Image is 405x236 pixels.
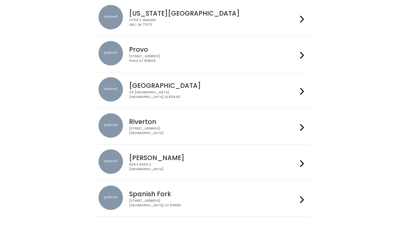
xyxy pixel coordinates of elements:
[98,113,306,139] a: preloved location Riverton [STREET_ADDRESS][GEOGRAPHIC_DATA]
[129,154,297,161] h4: [PERSON_NAME]
[98,77,306,103] a: preloved location [GEOGRAPHIC_DATA] 24 [GEOGRAPHIC_DATA][GEOGRAPHIC_DATA], ID 83440
[98,185,306,212] a: preloved location Spanish Fork [STREET_ADDRESS][GEOGRAPHIC_DATA], UT 84660
[129,190,297,197] h4: Spanish Fork
[129,54,297,63] div: [STREET_ADDRESS] Provo, UT 84604
[98,5,306,31] a: preloved location [US_STATE][GEOGRAPHIC_DATA] 11704 S. WesternOKC, OK 73170
[129,126,297,135] div: [STREET_ADDRESS] [GEOGRAPHIC_DATA]
[129,90,297,99] div: 24 [GEOGRAPHIC_DATA] [GEOGRAPHIC_DATA], ID 83440
[129,82,297,89] h4: [GEOGRAPHIC_DATA]
[129,118,297,125] h4: Riverton
[129,163,297,171] div: 834 E 9400 S [GEOGRAPHIC_DATA]
[98,185,123,210] img: preloved location
[129,46,297,53] h4: Provo
[98,113,123,138] img: preloved location
[129,199,297,208] div: [STREET_ADDRESS] [GEOGRAPHIC_DATA], UT 84660
[129,18,297,27] div: 11704 S. Western OKC, OK 73170
[98,41,306,67] a: preloved location Provo [STREET_ADDRESS]Provo, UT 84604
[98,149,123,174] img: preloved location
[129,10,297,17] h4: [US_STATE][GEOGRAPHIC_DATA]
[98,77,123,102] img: preloved location
[98,149,306,175] a: preloved location [PERSON_NAME] 834 E 9400 S[GEOGRAPHIC_DATA]
[98,41,123,66] img: preloved location
[98,5,123,29] img: preloved location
